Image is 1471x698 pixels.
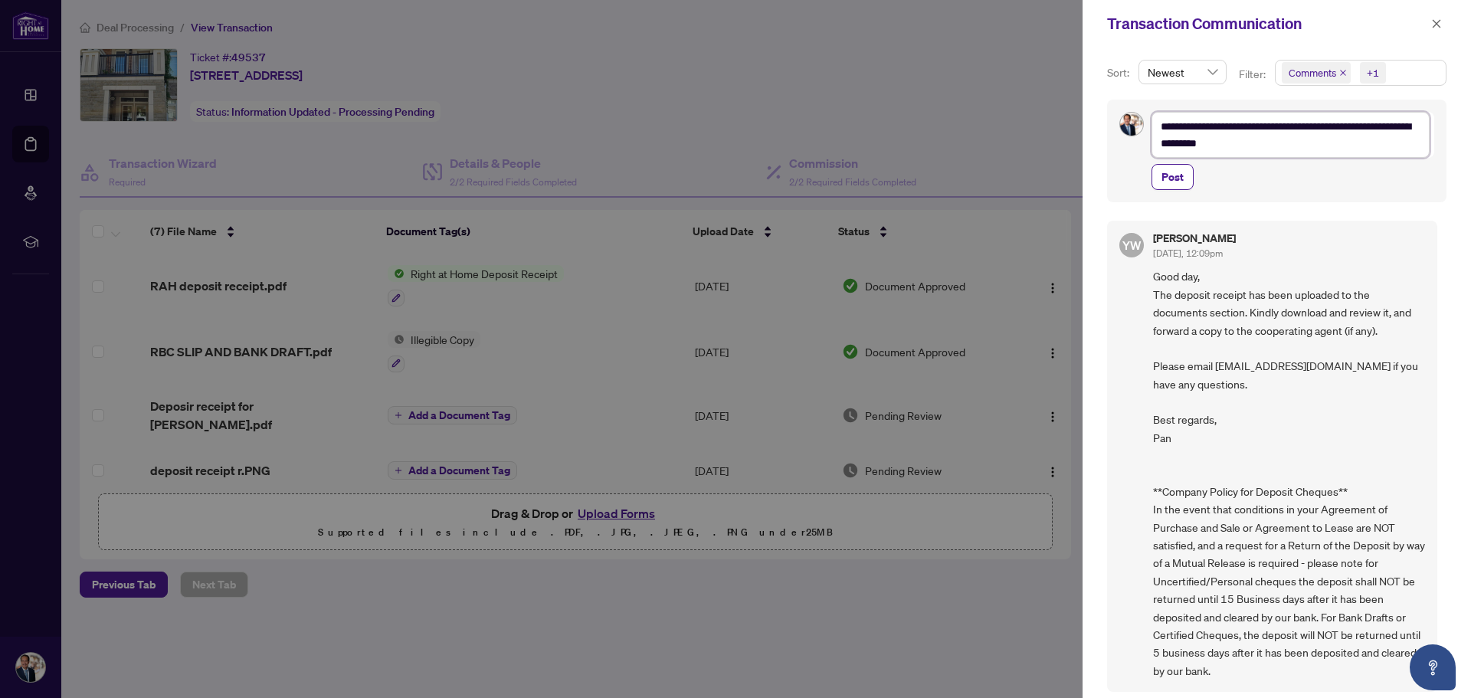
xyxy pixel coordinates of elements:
span: Post [1161,165,1184,189]
button: Post [1152,164,1194,190]
span: Comments [1282,62,1351,84]
span: [DATE], 12:09pm [1153,247,1223,259]
span: Newest [1148,61,1217,84]
span: close [1431,18,1442,29]
h5: [PERSON_NAME] [1153,233,1236,244]
div: Transaction Communication [1107,12,1427,35]
span: Good day, The deposit receipt has been uploaded to the documents section. Kindly download and rev... [1153,267,1425,680]
img: Profile Icon [1120,113,1143,136]
span: YW [1122,236,1142,254]
p: Filter: [1239,66,1268,83]
p: Sort: [1107,64,1132,81]
button: Open asap [1410,644,1456,690]
span: close [1339,69,1347,77]
span: Comments [1289,65,1336,80]
div: +1 [1367,65,1379,80]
